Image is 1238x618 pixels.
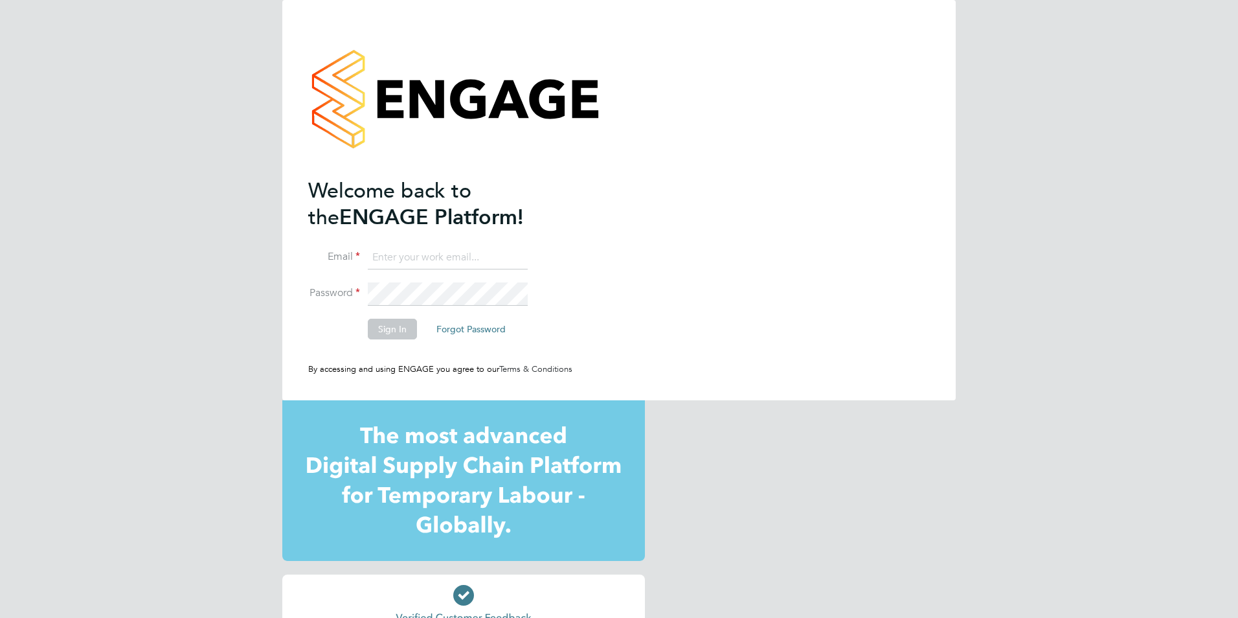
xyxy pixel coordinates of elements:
[308,286,360,300] label: Password
[308,178,471,230] span: Welcome back to the
[426,319,516,339] button: Forgot Password
[308,250,360,264] label: Email
[368,246,528,269] input: Enter your work email...
[368,319,417,339] button: Sign In
[308,177,561,231] h2: ENGAGE Platform!
[499,363,572,374] a: Terms & Conditions
[308,363,572,374] span: By accessing and using ENGAGE you agree to our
